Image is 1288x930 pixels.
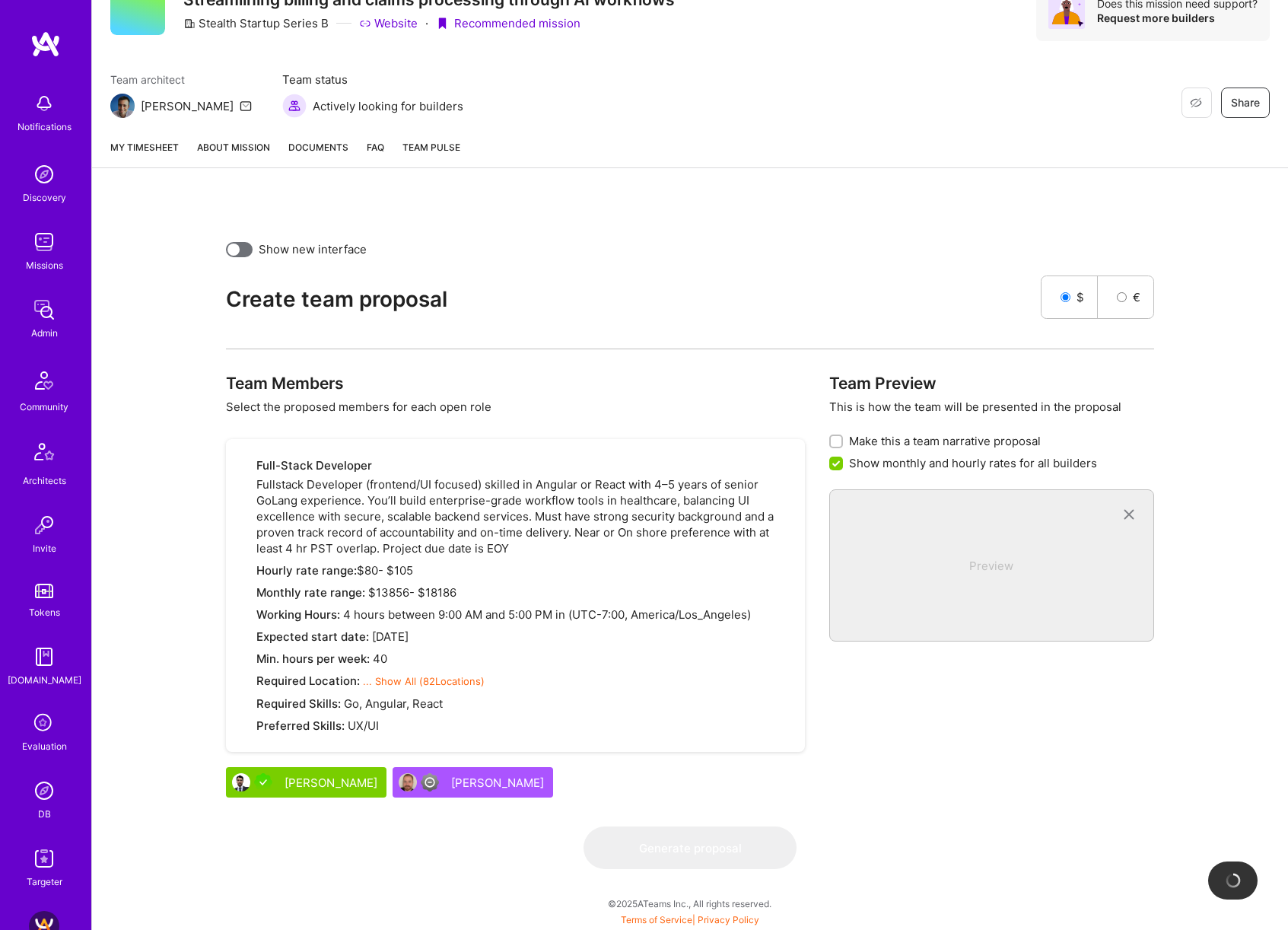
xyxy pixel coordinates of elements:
[30,30,61,58] img: logo
[256,718,787,734] div: UX/UI
[256,607,787,623] div: 4 hours between in (UTC -7:00 , America/Los_Angeles )
[29,604,60,620] div: Tokens
[110,72,252,88] span: Team architect
[1133,289,1140,305] span: €
[849,433,1041,449] span: Make this a team narrative proposal
[29,295,59,325] img: admin teamwork
[17,119,72,135] div: Notifications
[31,325,58,341] div: Admin
[29,227,59,257] img: teamwork
[282,94,307,118] img: Actively looking for builders
[436,15,580,31] div: Recommended mission
[438,607,555,622] span: 9:00 AM and 5:00 PM
[26,436,62,473] img: Architects
[256,563,357,578] span: Hourly rate range:
[254,773,272,791] img: A.Teamer in Residence
[141,98,234,114] div: [PERSON_NAME]
[226,374,805,393] h3: Team Members
[288,139,348,155] span: Documents
[29,510,59,540] img: Invite
[30,709,59,738] i: icon SelectionTeam
[259,241,367,257] label: Show new interface
[421,773,439,791] img: Limited Access
[29,159,59,190] img: discovery
[20,399,68,415] div: Community
[29,642,59,672] img: guide book
[226,287,1040,312] h2: Create team proposal
[256,696,341,711] span: Required Skills:
[27,874,62,890] div: Targeter
[183,18,196,30] i: icon CompanyGray
[282,72,463,88] span: Team status
[829,399,1154,415] p: This is how the team will be presented in the proposal
[256,696,787,712] div: Go, Angular, React
[33,540,56,556] div: Invite
[363,675,485,687] span: ... Show All ( 82 Locations)
[226,399,805,415] p: Select the proposed members for each open role
[698,914,759,925] a: Privacy Policy
[256,457,787,473] div: Full-Stack Developer
[256,562,787,578] div: $ 80 - $ 105
[854,558,1129,598] div: Preview
[23,190,66,205] div: Discovery
[1097,11,1258,25] div: Request more builders
[1190,97,1202,109] i: icon EyeClosed
[29,88,59,119] img: bell
[256,585,368,600] span: Monthly rate range:
[256,629,369,644] span: Expected start date:
[26,257,63,273] div: Missions
[621,914,692,925] a: Terms of Service
[23,473,66,489] div: Architects
[425,15,428,31] div: ·
[313,98,463,114] span: Actively looking for builders
[436,18,448,30] i: icon PurpleRibbon
[829,374,1154,393] h3: Team Preview
[399,773,417,791] img: User Avatar
[1226,873,1241,888] img: loading
[1231,95,1260,110] span: Share
[285,775,380,791] div: [PERSON_NAME]
[110,139,179,167] a: My timesheet
[91,884,1288,922] div: © 2025 ATeams Inc., All rights reserved.
[26,362,62,399] img: Community
[359,15,418,31] a: Website
[240,100,252,112] i: icon Mail
[29,776,59,806] img: Admin Search
[1121,506,1138,524] i: icon CloseGray
[256,607,340,622] span: Working Hours:
[256,584,787,600] div: $ 13856 - $ 18186
[451,775,547,791] div: [PERSON_NAME]
[367,139,384,167] a: FAQ
[256,674,360,688] span: Required Location:
[1077,289,1084,305] span: $
[29,843,59,874] img: Skill Targeter
[197,139,270,167] a: About Mission
[256,718,345,733] span: Preferred Skills:
[183,15,329,31] div: Stealth Startup Series B
[256,651,370,666] span: Min. hours per week:
[35,584,53,598] img: tokens
[256,651,787,667] div: 40
[8,672,81,688] div: [DOMAIN_NAME]
[22,738,67,754] div: Evaluation
[621,914,759,925] span: |
[256,629,787,645] div: [DATE]
[232,773,250,791] img: User Avatar
[110,94,135,118] img: Team Architect
[256,457,787,734] div: Fullstack Developer (frontend/UI focused) skilled in Angular or React with 4–5 years of senior Go...
[849,455,1097,471] span: Show monthly and hourly rates for all builders
[38,806,51,822] div: DB
[584,826,797,869] button: Generate proposal
[402,142,460,153] span: Team Pulse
